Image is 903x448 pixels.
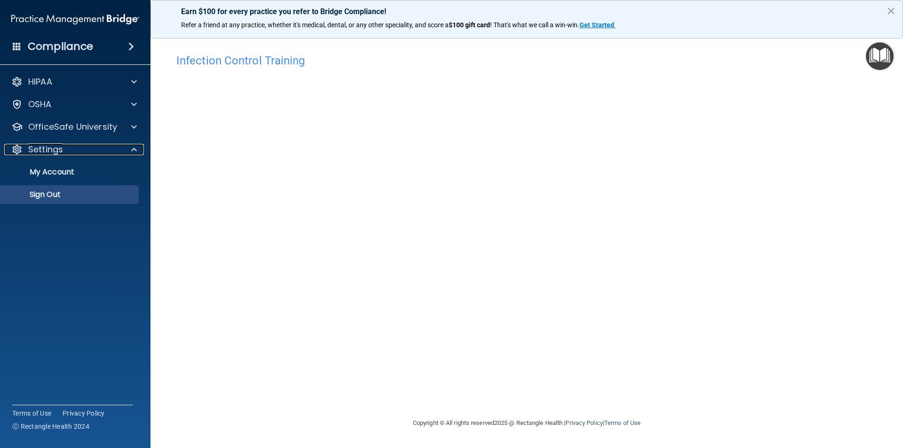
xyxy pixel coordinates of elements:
[176,72,647,361] iframe: infection-control-training
[11,10,139,29] img: PMB logo
[11,144,137,155] a: Settings
[449,21,490,29] strong: $100 gift card
[28,40,93,53] h4: Compliance
[28,99,52,110] p: OSHA
[579,21,616,29] a: Get Started
[28,76,52,87] p: HIPAA
[181,21,449,29] span: Refer a friend at any practice, whether it's medical, dental, or any other speciality, and score a
[604,419,641,426] a: Terms of Use
[63,409,105,418] a: Privacy Policy
[11,76,137,87] a: HIPAA
[866,42,894,70] button: Open Resource Center
[11,99,137,110] a: OSHA
[181,7,872,16] p: Earn $100 for every practice you refer to Bridge Compliance!
[6,167,135,177] p: My Account
[12,409,51,418] a: Terms of Use
[11,121,137,133] a: OfficeSafe University
[579,21,614,29] strong: Get Started
[887,3,895,18] button: Close
[28,144,63,155] p: Settings
[6,190,135,199] p: Sign Out
[176,55,877,67] h4: Infection Control Training
[28,121,117,133] p: OfficeSafe University
[490,21,579,29] span: ! That's what we call a win-win.
[355,408,698,438] div: Copyright © All rights reserved 2025 @ Rectangle Health | |
[565,419,602,426] a: Privacy Policy
[12,422,89,431] span: Ⓒ Rectangle Health 2024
